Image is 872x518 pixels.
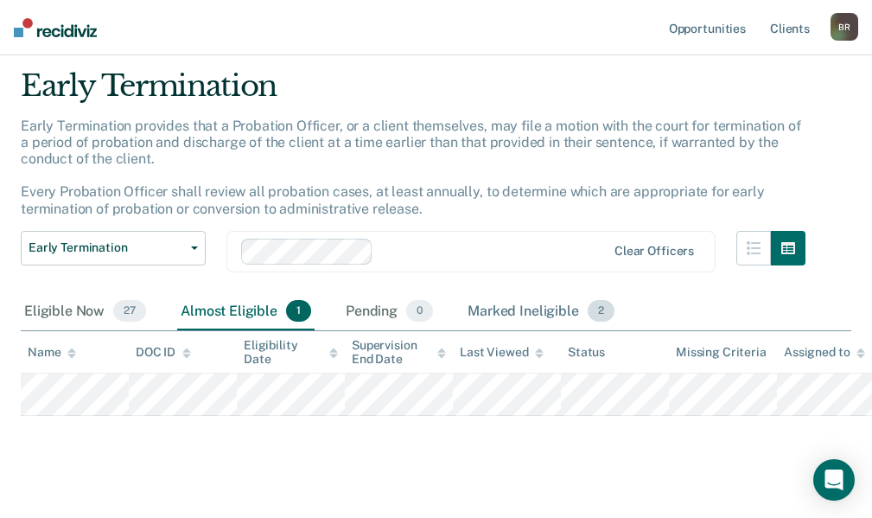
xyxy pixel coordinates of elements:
div: Eligibility Date [244,338,338,368]
span: 1 [286,300,311,323]
span: 2 [588,300,614,323]
div: Marked Ineligible2 [464,293,618,331]
button: Early Termination [21,231,206,265]
p: Early Termination provides that a Probation Officer, or a client themselves, may file a motion wi... [21,118,801,217]
span: 0 [406,300,433,323]
div: Clear officers [614,244,694,259]
div: Name [28,345,76,360]
div: Supervision End Date [352,338,446,368]
div: Missing Criteria [676,345,767,360]
div: DOC ID [136,345,191,360]
img: Recidiviz [14,18,97,37]
div: Pending0 [342,293,436,331]
div: Early Termination [21,68,805,118]
button: BR [831,13,858,41]
span: 27 [113,300,146,323]
div: Almost Eligible1 [177,293,315,331]
span: Early Termination [29,240,184,255]
div: B R [831,13,858,41]
div: Open Intercom Messenger [813,459,855,501]
div: Assigned to [784,345,865,360]
div: Last Viewed [460,345,544,360]
div: Status [568,345,605,360]
div: Eligible Now27 [21,293,150,331]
